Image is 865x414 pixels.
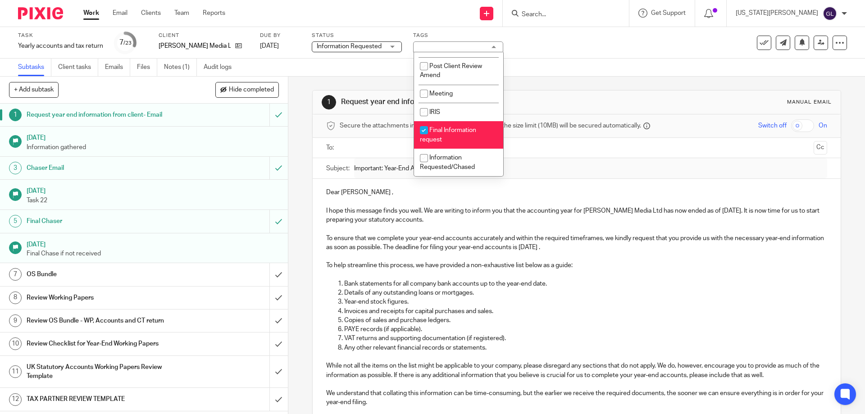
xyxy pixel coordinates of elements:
[344,307,827,316] p: Invoices and receipts for capital purchases and sales.
[736,9,818,18] p: [US_STATE][PERSON_NAME]
[344,325,827,334] p: PAYE records (if applicable).
[105,59,130,76] a: Emails
[341,97,596,107] h1: Request year end information from client- Email
[27,184,279,196] h1: [DATE]
[9,365,22,378] div: 11
[420,63,482,79] span: Post Client Review Amend
[83,9,99,18] a: Work
[204,59,238,76] a: Audit logs
[203,9,225,18] a: Reports
[260,43,279,49] span: [DATE]
[651,10,686,16] span: Get Support
[27,161,182,175] h1: Chaser Email
[344,279,827,288] p: Bank statements for all company bank accounts up to the year-end date.
[27,131,279,142] h1: [DATE]
[429,109,440,115] span: IRIS
[823,6,837,21] img: svg%3E
[819,121,827,130] span: On
[27,291,182,305] h1: Review Working Papers
[814,141,827,155] button: Cc
[123,41,132,45] small: /23
[9,314,22,327] div: 9
[18,41,103,50] div: Yearly accounts and tax return
[344,288,827,297] p: Details of any outstanding loans or mortgages.
[326,389,827,407] p: We understand that collating this information can be time-consuming, but the earlier we receive t...
[113,9,127,18] a: Email
[317,43,382,50] span: Information Requested
[429,91,453,97] span: Meeting
[159,32,249,39] label: Client
[340,121,641,130] span: Secure the attachments in this message. Files exceeding the size limit (10MB) will be secured aut...
[312,32,402,39] label: Status
[27,143,279,152] p: Information gathered
[27,196,279,205] p: Task 22
[413,32,503,39] label: Tags
[27,360,182,383] h1: UK Statutory Accounts Working Papers Review Template
[27,108,182,122] h1: Request year end information from client- Email
[344,334,827,343] p: VAT returns and supporting documentation (if registered).
[27,268,182,281] h1: OS Bundle
[9,291,22,304] div: 8
[58,59,98,76] a: Client tasks
[326,234,827,252] p: To ensure that we complete your year-end accounts accurately and within the required timeframes, ...
[420,155,475,170] span: Information Requested/Chased
[18,7,63,19] img: Pixie
[344,297,827,306] p: Year-end stock figures.
[521,11,602,19] input: Search
[27,214,182,228] h1: Final Chaser
[326,206,827,225] p: I hope this message finds you well. We are writing to inform you that the accounting year for [PE...
[164,59,197,76] a: Notes (1)
[787,99,832,106] div: Manual email
[18,32,103,39] label: Task
[326,164,350,173] label: Subject:
[141,9,161,18] a: Clients
[260,32,300,39] label: Due by
[9,109,22,121] div: 1
[344,343,827,352] p: Any other relevant financial records or statements.
[344,316,827,325] p: Copies of sales and purchase ledgers.
[27,392,182,406] h1: TAX PARTNER REVIEW TEMPLATE
[119,37,132,48] div: 7
[27,238,279,249] h1: [DATE]
[9,162,22,174] div: 3
[758,121,787,130] span: Switch off
[215,82,279,97] button: Hide completed
[9,337,22,350] div: 10
[420,127,476,143] span: Final Information request
[9,82,59,97] button: + Add subtask
[27,249,279,258] p: Final Chase if not received
[9,268,22,281] div: 7
[9,215,22,227] div: 5
[326,361,827,380] p: While not all the items on the list might be applicable to your company, please disregard any sec...
[159,41,231,50] p: [PERSON_NAME] Media Ltd
[174,9,189,18] a: Team
[326,188,827,197] p: Dear [PERSON_NAME] ,
[18,59,51,76] a: Subtasks
[326,261,827,270] p: To help streamline this process, we have provided a non-exhaustive list below as a guide:
[137,59,157,76] a: Files
[27,314,182,328] h1: Review OS Bundle - WP, Accounts and CT return
[9,393,22,406] div: 12
[27,337,182,350] h1: Review Checklist for Year-End Working Papers
[326,143,336,152] label: To:
[229,86,274,94] span: Hide completed
[322,95,336,109] div: 1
